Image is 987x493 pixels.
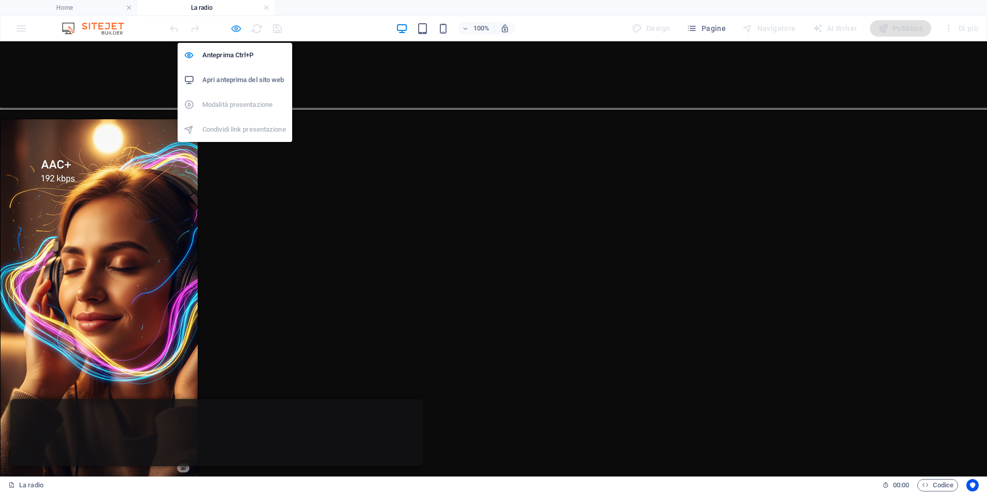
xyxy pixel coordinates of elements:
[473,22,490,35] h6: 100%
[8,479,43,491] a: Fai clic per annullare la selezione. Doppio clic per aprire le pagine
[137,2,275,13] h4: La radio
[893,479,909,491] span: 00 00
[922,479,953,491] span: Codice
[628,20,675,37] div: Design (Ctrl+Alt+Y)
[900,481,902,489] span: :
[202,49,286,61] h6: Anteprima Ctrl+P
[59,22,137,35] img: Editor Logo
[687,23,726,34] span: Pagine
[917,479,958,491] button: Codice
[500,24,510,33] i: Quando ridimensioni, regola automaticamente il livello di zoom in modo che corrisponda al disposi...
[882,479,910,491] h6: Tempo sessione
[202,74,286,86] h6: Apri anteprima del sito web
[682,20,730,37] button: Pagine
[458,22,495,35] button: 100%
[966,479,979,491] button: Usercentrics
